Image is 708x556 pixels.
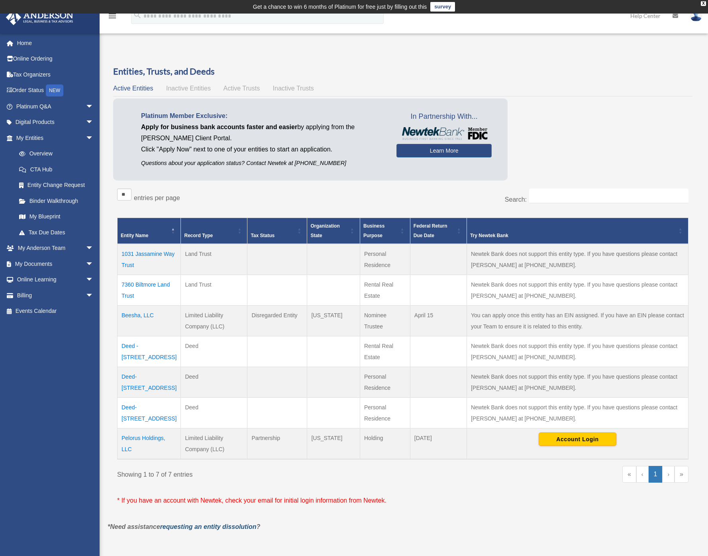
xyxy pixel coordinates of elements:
td: You can apply once this entity has an EIN assigned. If you have an EIN please contact your Team t... [467,306,688,336]
label: entries per page [134,195,180,201]
td: Deed- [STREET_ADDRESS] [118,367,181,398]
a: survey [430,2,455,12]
td: Newtek Bank does not support this entity type. If you have questions please contact [PERSON_NAME]... [467,244,688,275]
span: Active Trusts [224,85,260,92]
td: Limited Liability Company (LLC) [181,428,247,460]
span: arrow_drop_down [86,272,102,288]
td: Deed- [STREET_ADDRESS] [118,398,181,428]
span: arrow_drop_down [86,130,102,146]
span: arrow_drop_down [86,114,102,131]
td: 1031 Jassamine Way Trust [118,244,181,275]
img: User Pic [690,10,702,22]
label: Search: [505,196,527,203]
th: Try Newtek Bank : Activate to sort [467,218,688,244]
td: Personal Residence [360,367,410,398]
p: Click "Apply Now" next to one of your entities to start an application. [141,144,384,155]
a: Account Login [539,436,616,442]
th: Business Purpose: Activate to sort [360,218,410,244]
th: Entity Name: Activate to invert sorting [118,218,181,244]
span: Entity Name [121,233,148,238]
a: Order StatusNEW [6,83,106,99]
a: menu [108,14,117,21]
td: [US_STATE] [307,428,360,460]
td: Holding [360,428,410,460]
span: Record Type [184,233,213,238]
button: Account Login [539,432,616,446]
span: Business Purpose [363,223,384,238]
td: Deed [181,398,247,428]
a: My Anderson Teamarrow_drop_down [6,240,106,256]
span: In Partnership With... [396,110,492,123]
div: Try Newtek Bank [470,231,676,240]
a: Last [675,466,688,483]
a: Tax Due Dates [11,224,102,240]
span: Inactive Trusts [273,85,314,92]
a: Events Calendar [6,303,106,319]
img: Anderson Advisors Platinum Portal [4,10,76,25]
span: arrow_drop_down [86,256,102,272]
span: Federal Return Due Date [414,223,447,238]
span: Tax Status [251,233,275,238]
a: requesting an entity dissolution [160,523,257,530]
a: CTA Hub [11,161,102,177]
a: Platinum Q&Aarrow_drop_down [6,98,106,114]
a: Digital Productsarrow_drop_down [6,114,106,130]
td: Newtek Bank does not support this entity type. If you have questions please contact [PERSON_NAME]... [467,275,688,306]
span: arrow_drop_down [86,240,102,257]
span: arrow_drop_down [86,287,102,304]
td: Newtek Bank does not support this entity type. If you have questions please contact [PERSON_NAME]... [467,398,688,428]
td: April 15 [410,306,467,336]
div: Get a chance to win 6 months of Platinum for free just by filling out this [253,2,427,12]
i: search [133,11,142,20]
td: Pelorus Holdings, LLC [118,428,181,460]
td: Deed - [STREET_ADDRESS] [118,336,181,367]
p: Questions about your application status? Contact Newtek at [PHONE_NUMBER] [141,158,384,168]
span: Active Entities [113,85,153,92]
div: NEW [46,84,63,96]
td: Partnership [247,428,307,460]
td: 7360 Biltmore Land Trust [118,275,181,306]
span: Organization State [310,223,339,238]
td: Rental Real Estate [360,275,410,306]
td: Newtek Bank does not support this entity type. If you have questions please contact [PERSON_NAME]... [467,367,688,398]
div: close [701,1,706,6]
td: Limited Liability Company (LLC) [181,306,247,336]
td: Land Trust [181,275,247,306]
a: First [622,466,636,483]
a: Online Ordering [6,51,106,67]
td: Deed [181,367,247,398]
td: Newtek Bank does not support this entity type. If you have questions please contact [PERSON_NAME]... [467,336,688,367]
span: Apply for business bank accounts faster and easier [141,124,297,130]
td: Beesha, LLC [118,306,181,336]
h3: Entities, Trusts, and Deeds [113,65,692,78]
a: My Blueprint [11,209,102,225]
td: Personal Residence [360,398,410,428]
span: Inactive Entities [166,85,211,92]
th: Tax Status: Activate to sort [247,218,307,244]
a: Overview [11,146,98,162]
a: Online Learningarrow_drop_down [6,272,106,288]
a: Learn More [396,144,492,157]
td: [US_STATE] [307,306,360,336]
i: menu [108,11,117,21]
th: Organization State: Activate to sort [307,218,360,244]
div: Showing 1 to 7 of 7 entries [117,466,397,480]
a: Binder Walkthrough [11,193,102,209]
th: Federal Return Due Date: Activate to sort [410,218,467,244]
p: Platinum Member Exclusive: [141,110,384,122]
a: Previous [636,466,649,483]
a: My Documentsarrow_drop_down [6,256,106,272]
th: Record Type: Activate to sort [181,218,247,244]
p: * If you have an account with Newtek, check your email for initial login information from Newtek. [117,495,688,506]
td: Disregarded Entity [247,306,307,336]
td: Deed [181,336,247,367]
td: Personal Residence [360,244,410,275]
td: Land Trust [181,244,247,275]
em: *Need assistance ? [108,523,260,530]
a: Tax Organizers [6,67,106,83]
a: Next [662,466,675,483]
td: [DATE] [410,428,467,460]
span: arrow_drop_down [86,98,102,115]
p: by applying from the [PERSON_NAME] Client Portal. [141,122,384,144]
